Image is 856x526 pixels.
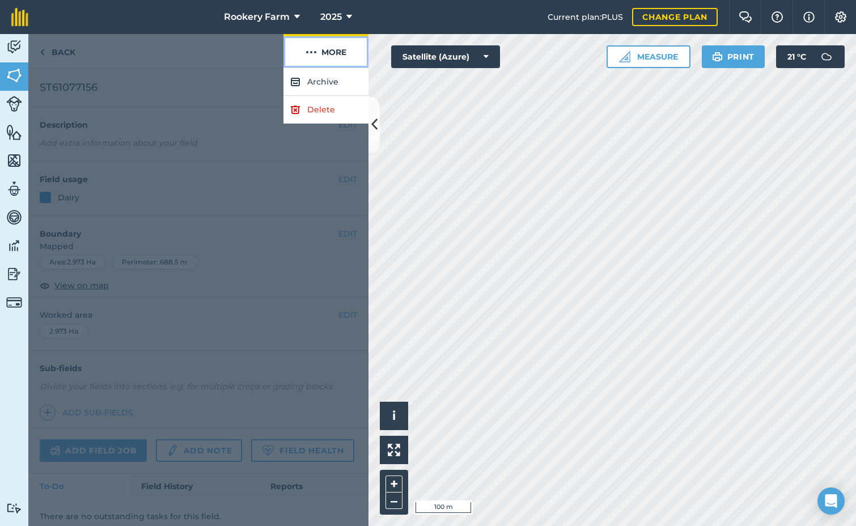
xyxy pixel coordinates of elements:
button: – [385,493,402,509]
img: fieldmargin Logo [11,8,28,26]
span: 2025 [320,10,342,24]
img: svg+xml;base64,PD94bWwgdmVyc2lvbj0iMS4wIiBlbmNvZGluZz0idXRmLTgiPz4KPCEtLSBHZW5lcmF0b3I6IEFkb2JlIE... [6,180,22,197]
img: svg+xml;base64,PHN2ZyB4bWxucz0iaHR0cDovL3d3dy53My5vcmcvMjAwMC9zdmciIHdpZHRoPSIxOCIgaGVpZ2h0PSIyNC... [290,75,300,89]
a: Change plan [632,8,718,26]
span: Rookery Farm [224,10,290,24]
button: Print [702,45,765,68]
button: Measure [607,45,690,68]
a: Delete [283,96,368,124]
img: A cog icon [834,11,847,23]
img: svg+xml;base64,PHN2ZyB4bWxucz0iaHR0cDovL3d3dy53My5vcmcvMjAwMC9zdmciIHdpZHRoPSIyMCIgaGVpZ2h0PSIyNC... [306,45,317,59]
img: Ruler icon [619,51,630,62]
img: svg+xml;base64,PD94bWwgdmVyc2lvbj0iMS4wIiBlbmNvZGluZz0idXRmLTgiPz4KPCEtLSBHZW5lcmF0b3I6IEFkb2JlIE... [6,503,22,514]
img: svg+xml;base64,PHN2ZyB4bWxucz0iaHR0cDovL3d3dy53My5vcmcvMjAwMC9zdmciIHdpZHRoPSI1NiIgaGVpZ2h0PSI2MC... [6,152,22,169]
img: Two speech bubbles overlapping with the left bubble in the forefront [739,11,752,23]
img: svg+xml;base64,PHN2ZyB4bWxucz0iaHR0cDovL3d3dy53My5vcmcvMjAwMC9zdmciIHdpZHRoPSI1NiIgaGVpZ2h0PSI2MC... [6,124,22,141]
button: 21 °C [776,45,845,68]
img: svg+xml;base64,PD94bWwgdmVyc2lvbj0iMS4wIiBlbmNvZGluZz0idXRmLTgiPz4KPCEtLSBHZW5lcmF0b3I6IEFkb2JlIE... [6,39,22,56]
button: Satellite (Azure) [391,45,500,68]
img: svg+xml;base64,PHN2ZyB4bWxucz0iaHR0cDovL3d3dy53My5vcmcvMjAwMC9zdmciIHdpZHRoPSI1NiIgaGVpZ2h0PSI2MC... [6,67,22,84]
img: svg+xml;base64,PHN2ZyB4bWxucz0iaHR0cDovL3d3dy53My5vcmcvMjAwMC9zdmciIHdpZHRoPSIxOCIgaGVpZ2h0PSIyNC... [290,103,300,116]
img: A question mark icon [770,11,784,23]
span: 21 ° C [787,45,806,68]
img: svg+xml;base64,PD94bWwgdmVyc2lvbj0iMS4wIiBlbmNvZGluZz0idXRmLTgiPz4KPCEtLSBHZW5lcmF0b3I6IEFkb2JlIE... [6,209,22,226]
img: svg+xml;base64,PD94bWwgdmVyc2lvbj0iMS4wIiBlbmNvZGluZz0idXRmLTgiPz4KPCEtLSBHZW5lcmF0b3I6IEFkb2JlIE... [6,294,22,310]
span: Current plan : PLUS [548,11,623,23]
img: Four arrows, one pointing top left, one top right, one bottom right and the last bottom left [388,444,400,456]
button: + [385,475,402,493]
img: svg+xml;base64,PHN2ZyB4bWxucz0iaHR0cDovL3d3dy53My5vcmcvMjAwMC9zdmciIHdpZHRoPSIxNyIgaGVpZ2h0PSIxNy... [803,10,815,24]
img: svg+xml;base64,PHN2ZyB4bWxucz0iaHR0cDovL3d3dy53My5vcmcvMjAwMC9zdmciIHdpZHRoPSIxOSIgaGVpZ2h0PSIyNC... [712,50,723,64]
img: svg+xml;base64,PD94bWwgdmVyc2lvbj0iMS4wIiBlbmNvZGluZz0idXRmLTgiPz4KPCEtLSBHZW5lcmF0b3I6IEFkb2JlIE... [6,96,22,112]
img: svg+xml;base64,PD94bWwgdmVyc2lvbj0iMS4wIiBlbmNvZGluZz0idXRmLTgiPz4KPCEtLSBHZW5lcmF0b3I6IEFkb2JlIE... [6,266,22,283]
button: More [283,34,368,68]
div: Open Intercom Messenger [817,487,845,515]
span: i [392,409,396,423]
button: Archive [283,68,368,96]
button: i [380,402,408,430]
img: svg+xml;base64,PD94bWwgdmVyc2lvbj0iMS4wIiBlbmNvZGluZz0idXRmLTgiPz4KPCEtLSBHZW5lcmF0b3I6IEFkb2JlIE... [815,45,838,68]
img: svg+xml;base64,PD94bWwgdmVyc2lvbj0iMS4wIiBlbmNvZGluZz0idXRmLTgiPz4KPCEtLSBHZW5lcmF0b3I6IEFkb2JlIE... [6,237,22,254]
